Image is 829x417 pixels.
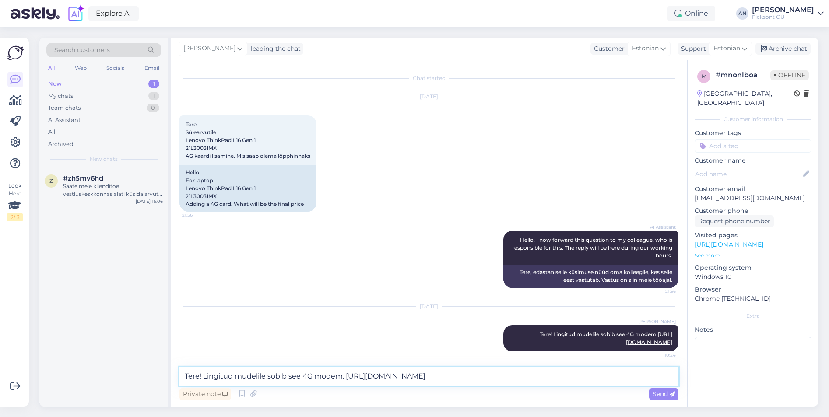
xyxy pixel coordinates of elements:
[632,44,659,53] span: Estonian
[48,116,81,125] div: AI Assistant
[770,70,809,80] span: Offline
[179,93,678,101] div: [DATE]
[752,14,814,21] div: Fleksont OÜ
[590,44,625,53] div: Customer
[653,390,675,398] span: Send
[179,302,678,310] div: [DATE]
[48,140,74,149] div: Archived
[643,352,676,358] span: 10:24
[182,212,215,219] span: 21:56
[503,265,678,288] div: Tere, edastan selle küsimuse nüüd oma kolleegile, kes selle eest vastutab. Vastus on siin meie tö...
[247,44,301,53] div: leading the chat
[752,7,814,14] div: [PERSON_NAME]
[7,213,23,221] div: 2 / 3
[695,252,811,260] p: See more ...
[105,63,126,74] div: Socials
[90,155,118,163] span: New chats
[695,156,811,165] p: Customer name
[695,206,811,215] p: Customer phone
[695,194,811,203] p: [EMAIL_ADDRESS][DOMAIN_NAME]
[695,139,811,153] input: Add a tag
[179,388,231,400] div: Private note
[697,89,794,108] div: [GEOGRAPHIC_DATA], [GEOGRAPHIC_DATA]
[136,198,163,205] div: [DATE] 15:06
[540,331,672,345] span: Tere! Lingitud mudelile sobib see 4G modem:
[179,165,316,212] div: Hello. For laptop Lenovo ThinkPad L16 Gen 1 21L30031MX Adding a 4G card. What will be the final p...
[713,44,740,53] span: Estonian
[695,240,763,248] a: [URL][DOMAIN_NAME]
[695,285,811,294] p: Browser
[752,7,824,21] a: [PERSON_NAME]Fleksont OÜ
[73,63,88,74] div: Web
[695,115,811,123] div: Customer information
[695,184,811,194] p: Customer email
[88,6,139,21] a: Explore AI
[48,104,81,112] div: Team chats
[736,7,748,20] div: AN
[48,80,62,88] div: New
[716,70,770,80] div: # mnonlboa
[54,45,110,55] span: Search customers
[702,73,706,80] span: m
[695,263,811,272] p: Operating system
[183,44,235,53] span: [PERSON_NAME]
[63,182,163,198] div: Saate meie klienditoe vestluskeskkonnas alati küsida arvuti päris pilte.
[695,215,774,227] div: Request phone number
[48,92,73,101] div: My chats
[512,236,674,259] span: Hello, I now forward this question to my colleague, who is responsible for this. The reply will b...
[186,121,310,159] span: Tere. Sülearvutile Lenovo ThinkPad L16 Gen 1 21L30031MX 4G kaardi lisamine. Mis saab olema lõpphi...
[638,318,676,325] span: [PERSON_NAME]
[179,74,678,82] div: Chat started
[643,224,676,230] span: AI Assistant
[49,177,53,184] span: z
[48,128,56,136] div: All
[667,6,715,21] div: Online
[678,44,706,53] div: Support
[63,174,103,182] span: #zh5mv6hd
[46,63,56,74] div: All
[67,4,85,23] img: explore-ai
[695,129,811,138] p: Customer tags
[695,231,811,240] p: Visited pages
[7,182,23,221] div: Look Here
[148,80,159,88] div: 1
[695,294,811,303] p: Chrome [TECHNICAL_ID]
[147,104,159,112] div: 0
[695,272,811,281] p: Windows 10
[695,169,801,179] input: Add name
[755,43,811,55] div: Archive chat
[695,312,811,320] div: Extra
[7,45,24,61] img: Askly Logo
[643,288,676,295] span: 21:56
[143,63,161,74] div: Email
[148,92,159,101] div: 1
[695,325,811,334] p: Notes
